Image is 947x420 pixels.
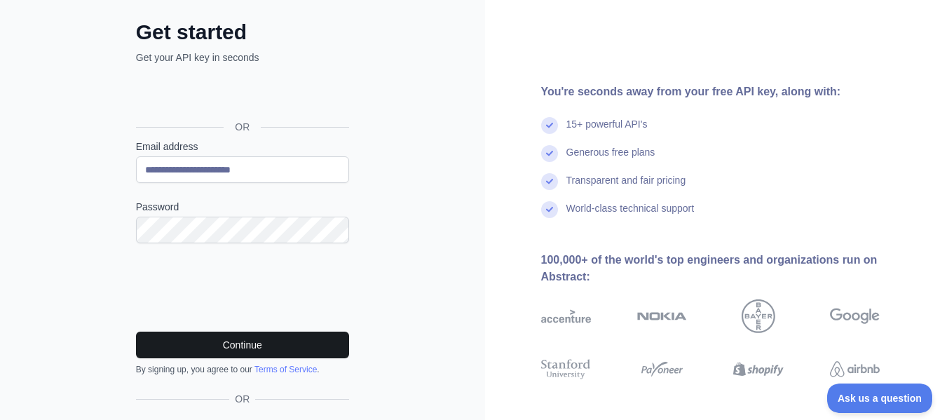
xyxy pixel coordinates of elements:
[541,83,925,100] div: You're seconds away from your free API key, along with:
[136,50,349,65] p: Get your API key in seconds
[541,357,591,382] img: stanford university
[830,299,880,333] img: google
[541,252,925,285] div: 100,000+ of the world's top engineers and organizations run on Abstract:
[541,201,558,218] img: check mark
[541,299,591,333] img: accenture
[742,299,775,333] img: bayer
[129,80,353,111] iframe: Nút Đăng nhập bằng Google
[830,357,880,382] img: airbnb
[136,140,349,154] label: Email address
[566,145,655,173] div: Generous free plans
[637,299,687,333] img: nokia
[541,117,558,134] img: check mark
[827,384,933,413] iframe: Toggle Customer Support
[254,365,317,374] a: Terms of Service
[136,364,349,375] div: By signing up, you agree to our .
[637,357,687,382] img: payoneer
[566,201,695,229] div: World-class technical support
[136,20,349,45] h2: Get started
[224,120,261,134] span: OR
[733,357,783,382] img: shopify
[229,392,255,406] span: OR
[541,173,558,190] img: check mark
[566,117,648,145] div: 15+ powerful API's
[136,332,349,358] button: Continue
[566,173,686,201] div: Transparent and fair pricing
[136,260,349,315] iframe: reCAPTCHA
[136,200,349,214] label: Password
[541,145,558,162] img: check mark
